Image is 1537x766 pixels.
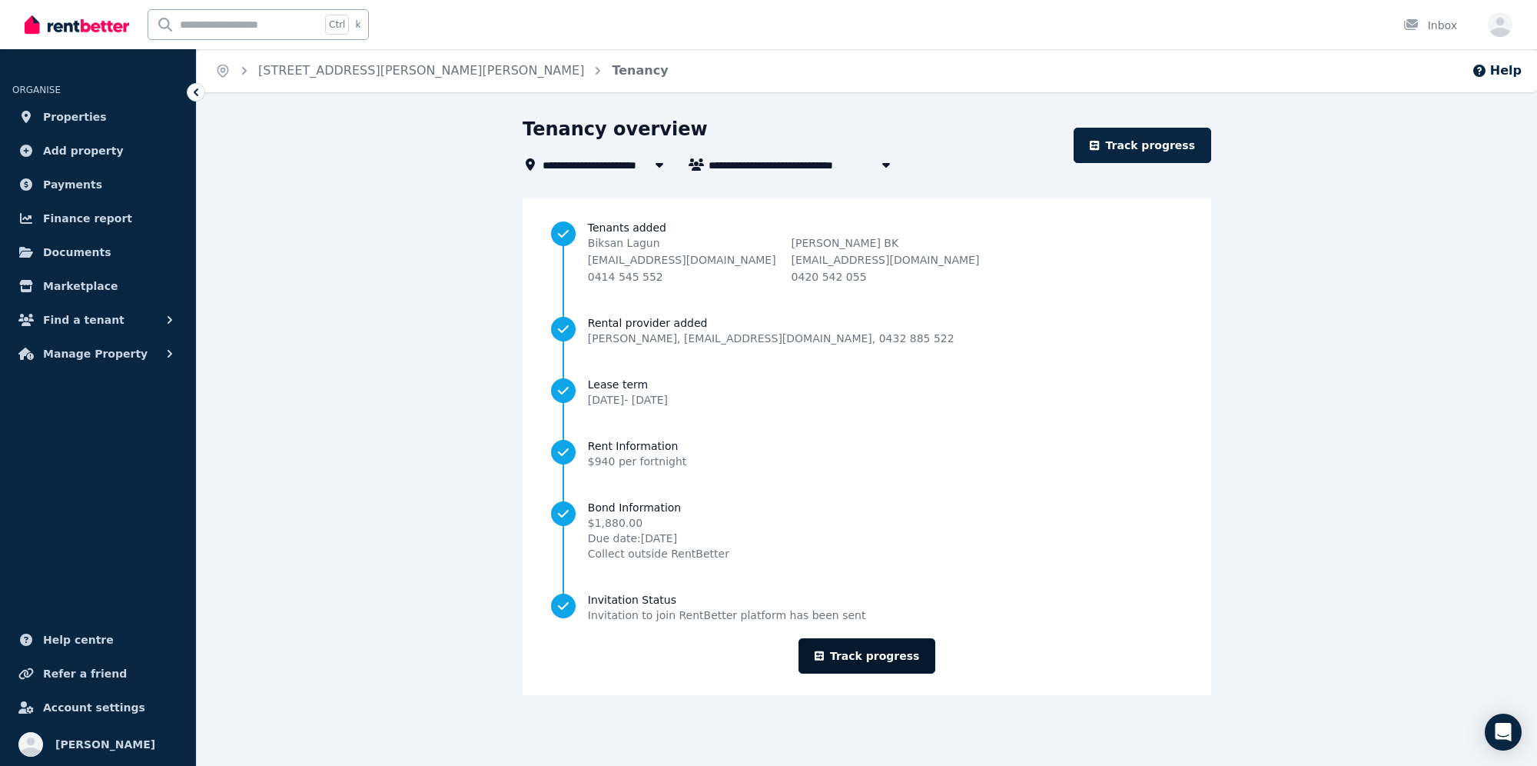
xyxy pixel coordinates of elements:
a: Invitation StatusInvitation to join RentBetter platform has been sent [551,592,1183,623]
div: Open Intercom Messenger [1485,714,1522,751]
p: [EMAIL_ADDRESS][DOMAIN_NAME] [588,252,776,268]
a: Account settings [12,692,184,723]
p: [EMAIL_ADDRESS][DOMAIN_NAME] [792,252,980,268]
nav: Breadcrumb [197,49,687,92]
span: $940 per fortnight [588,455,687,468]
a: Rent Information$940 per fortnight [551,438,1183,469]
nav: Progress [551,220,1183,623]
a: Lease term[DATE]- [DATE] [551,377,1183,408]
span: Lease term [588,377,668,392]
a: Documents [12,237,184,268]
span: Payments [43,175,102,194]
span: [DATE] - [DATE] [588,394,668,406]
span: Add property [43,142,124,160]
img: RentBetter [25,13,129,36]
a: Refer a friend [12,658,184,689]
button: Manage Property [12,338,184,369]
a: Track progress [1074,128,1211,163]
span: Account settings [43,698,145,717]
span: Properties [43,108,107,126]
a: Finance report [12,203,184,234]
p: Biksan Lagun [588,235,776,251]
a: Marketplace [12,271,184,301]
span: [PERSON_NAME] , [EMAIL_ADDRESS][DOMAIN_NAME] , 0432 885 522 [588,331,954,346]
button: Help [1472,62,1522,80]
span: Due date: [DATE] [588,531,729,546]
span: Invitation to join RentBetter platform has been sent [588,608,866,623]
a: Properties [12,102,184,132]
div: Inbox [1403,18,1457,33]
a: [STREET_ADDRESS][PERSON_NAME][PERSON_NAME] [258,63,584,78]
a: Payments [12,169,184,200]
span: Find a tenant [43,311,124,329]
span: 0414 545 552 [588,271,663,283]
span: Collect outside RentBetter [588,546,729,561]
span: Ctrl [325,15,349,35]
a: Help centre [12,624,184,655]
a: Track progress [798,638,936,674]
span: k [355,18,360,31]
button: Find a tenant [12,305,184,335]
span: Rent Information [588,438,687,454]
h1: Tenancy overview [523,117,708,142]
a: Tenancy [612,63,668,78]
span: 0420 542 055 [792,271,867,283]
span: Manage Property [43,345,148,363]
span: Rental provider added [588,315,954,331]
a: Bond Information$1,880.00Due date:[DATE]Collect outside RentBetter [551,500,1183,561]
span: Invitation Status [588,592,866,608]
span: [PERSON_NAME] [55,735,155,754]
span: Documents [43,243,111,261]
a: Rental provider added[PERSON_NAME], [EMAIL_ADDRESS][DOMAIN_NAME], 0432 885 522 [551,315,1183,346]
a: Add property [12,135,184,166]
span: Tenants added [588,220,1183,235]
span: ORGANISE [12,85,61,95]
span: Refer a friend [43,664,127,683]
span: Bond Information [588,500,729,515]
a: Tenants addedBiksan Lagun[EMAIL_ADDRESS][DOMAIN_NAME]0414 545 552[PERSON_NAME] BK[EMAIL_ADDRESS][... [551,220,1183,285]
span: Help centre [43,631,114,649]
p: [PERSON_NAME] BK [792,235,980,251]
span: Finance report [43,209,132,228]
span: Marketplace [43,277,118,295]
span: $1,880.00 [588,515,729,531]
